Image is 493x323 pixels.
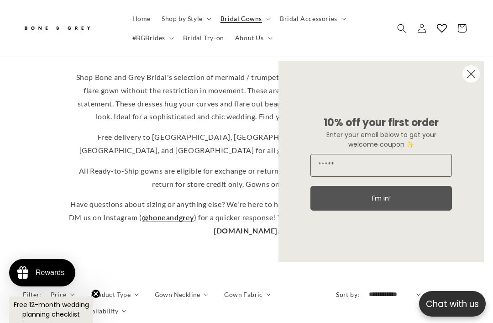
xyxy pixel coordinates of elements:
[336,291,359,298] label: Sort by:
[23,21,91,36] img: Bone and Grey Bridal
[280,15,337,23] span: Bridal Accessories
[419,291,486,317] button: Open chatbox
[90,290,138,299] summary: Product Type (0 selected)
[310,186,452,211] button: I'm in!
[51,290,67,299] span: Price
[23,290,42,299] h2: Filter:
[269,52,493,271] div: FLYOUT Form
[274,9,350,28] summary: Bridal Accessories
[462,65,480,83] button: Close dialog
[155,290,200,299] span: Gown Neckline
[91,289,100,298] button: Close teaser
[142,213,194,222] a: @boneandgrey
[9,297,93,323] div: Free 12-month wedding planning checklistClose teaser
[127,9,156,28] a: Home
[162,15,203,23] span: Shop by Style
[235,34,264,42] span: About Us
[51,290,75,299] summary: Price
[132,15,151,23] span: Home
[156,9,215,28] summary: Shop by Style
[127,28,178,48] summary: #BGBrides
[84,306,126,316] summary: Availability (0 selected)
[20,17,118,39] a: Bone and Grey Bridal
[84,306,118,316] span: Availability
[68,71,425,123] p: Shop Bone and Grey Bridal's selection of mermaid / trumpet wedding gowns. Some are more of a fit ...
[90,290,131,299] span: Product Type
[215,9,274,28] summary: Bridal Gowns
[392,18,412,38] summary: Search
[224,290,262,299] span: Gown Fabric
[36,269,64,277] div: Rewards
[230,28,276,48] summary: About Us
[419,297,486,311] p: Chat with us
[68,164,425,191] p: All Ready-to-Ship gowns are eligible for exchange or return, Made-to-Order gowns are exchange or ...
[220,15,262,23] span: Bridal Gowns
[178,28,230,48] a: Bridal Try-on
[183,34,224,42] span: Bridal Try-on
[324,116,439,130] span: 10% off your first order
[68,198,425,237] p: Have questions about sizing or anything else? We're here to help. WhatsApp us at or DM us on Inst...
[14,300,89,319] span: Free 12-month wedding planning checklist
[132,34,165,42] span: #BGBrides
[224,290,271,299] summary: Gown Fabric (0 selected)
[214,213,424,235] a: [EMAIL_ADDRESS][DOMAIN_NAME]
[310,154,452,177] input: Email
[326,130,436,149] span: Enter your email below to get your welcome coupon ✨
[68,131,425,157] p: Free delivery to [GEOGRAPHIC_DATA], [GEOGRAPHIC_DATA], [GEOGRAPHIC_DATA], [GEOGRAPHIC_DATA], and ...
[155,290,209,299] summary: Gown Neckline (0 selected)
